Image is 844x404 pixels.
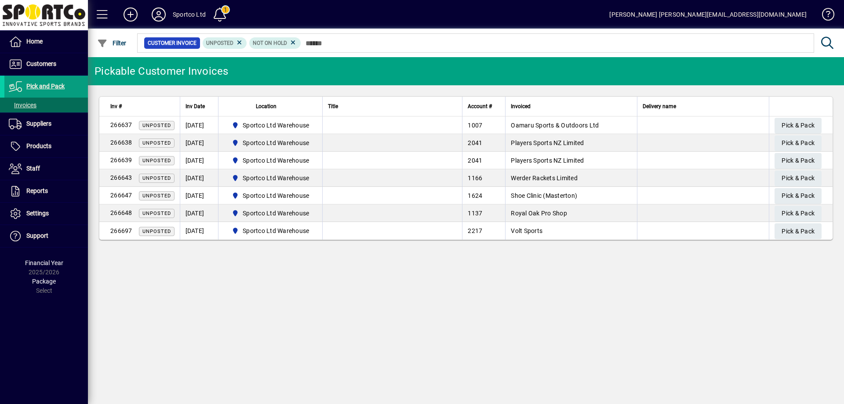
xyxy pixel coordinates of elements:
span: Unposted [142,175,171,181]
div: Inv Date [186,102,213,111]
span: Players Sports NZ Limited [511,139,584,146]
div: Delivery name [643,102,764,111]
button: Pick & Pack [775,206,822,222]
span: Reports [26,187,48,194]
button: Pick & Pack [775,171,822,186]
a: Support [4,225,88,247]
span: Sportco Ltd Warehouse [228,190,313,201]
span: Title [328,102,338,111]
span: Sportco Ltd Warehouse [243,209,309,218]
span: Support [26,232,48,239]
span: Oamaru Sports & Outdoors Ltd [511,122,599,129]
div: Pickable Customer Invoices [95,64,229,78]
span: Sportco Ltd Warehouse [228,226,313,236]
button: Pick & Pack [775,135,822,151]
button: Pick & Pack [775,118,822,134]
a: Customers [4,53,88,75]
span: Unposted [142,123,171,128]
span: Suppliers [26,120,51,127]
span: 2217 [468,227,482,234]
span: Pick & Pack [782,136,815,150]
span: Not On Hold [253,40,287,46]
span: Customer Invoice [148,39,196,47]
a: Knowledge Base [815,2,833,30]
span: Royal Oak Pro Shop [511,210,567,217]
button: Pick & Pack [775,188,822,204]
button: Profile [145,7,173,22]
a: Products [4,135,88,157]
td: [DATE] [180,187,218,204]
span: Sportco Ltd Warehouse [228,120,313,131]
span: Package [32,278,56,285]
td: [DATE] [180,204,218,222]
span: Sportco Ltd Warehouse [243,156,309,165]
span: Sportco Ltd Warehouse [243,226,309,235]
div: Location [224,102,317,111]
span: Unposted [142,229,171,234]
span: Products [26,142,51,149]
div: Sportco Ltd [173,7,206,22]
span: 266647 [110,192,132,199]
div: [PERSON_NAME] [PERSON_NAME][EMAIL_ADDRESS][DOMAIN_NAME] [609,7,807,22]
div: Title [328,102,457,111]
a: Home [4,31,88,53]
span: 1007 [468,122,482,129]
span: Pick & Pack [782,171,815,186]
span: Location [256,102,276,111]
span: 266639 [110,157,132,164]
span: 2041 [468,157,482,164]
mat-chip: Hold Status: Not On Hold [249,37,301,49]
span: Sportco Ltd Warehouse [243,121,309,130]
span: 2041 [468,139,482,146]
span: Delivery name [643,102,676,111]
span: Filter [97,40,127,47]
span: Financial Year [25,259,63,266]
a: Settings [4,203,88,225]
span: 266643 [110,174,132,181]
td: [DATE] [180,169,218,187]
span: Pick and Pack [26,83,65,90]
span: Volt Sports [511,227,542,234]
span: Customers [26,60,56,67]
button: Pick & Pack [775,153,822,169]
span: Pick & Pack [782,189,815,203]
span: Inv Date [186,102,205,111]
div: Inv # [110,102,175,111]
td: [DATE] [180,152,218,169]
span: Werder Rackets Limited [511,175,578,182]
a: Reports [4,180,88,202]
button: Filter [95,35,129,51]
a: Suppliers [4,113,88,135]
span: Shoe Clinic (Masterton) [511,192,577,199]
span: Unposted [142,158,171,164]
span: Staff [26,165,40,172]
span: Inv # [110,102,122,111]
span: 1624 [468,192,482,199]
span: Pick & Pack [782,153,815,168]
span: Sportco Ltd Warehouse [243,174,309,182]
span: 266638 [110,139,132,146]
td: [DATE] [180,134,218,152]
span: Unposted [142,193,171,199]
mat-chip: Customer Invoice Status: Unposted [203,37,247,49]
a: Staff [4,158,88,180]
span: Unposted [142,140,171,146]
span: Sportco Ltd Warehouse [228,155,313,166]
span: Invoices [9,102,36,109]
span: Pick & Pack [782,118,815,133]
span: Invoiced [511,102,531,111]
span: 266697 [110,227,132,234]
span: Settings [26,210,49,217]
button: Add [116,7,145,22]
span: Sportco Ltd Warehouse [228,138,313,148]
span: Players Sports NZ Limited [511,157,584,164]
span: 1137 [468,210,482,217]
span: 266637 [110,121,132,128]
span: Home [26,38,43,45]
span: Unposted [206,40,233,46]
a: Invoices [4,98,88,113]
span: Sportco Ltd Warehouse [228,208,313,218]
span: 1166 [468,175,482,182]
span: 266648 [110,209,132,216]
span: Pick & Pack [782,206,815,221]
